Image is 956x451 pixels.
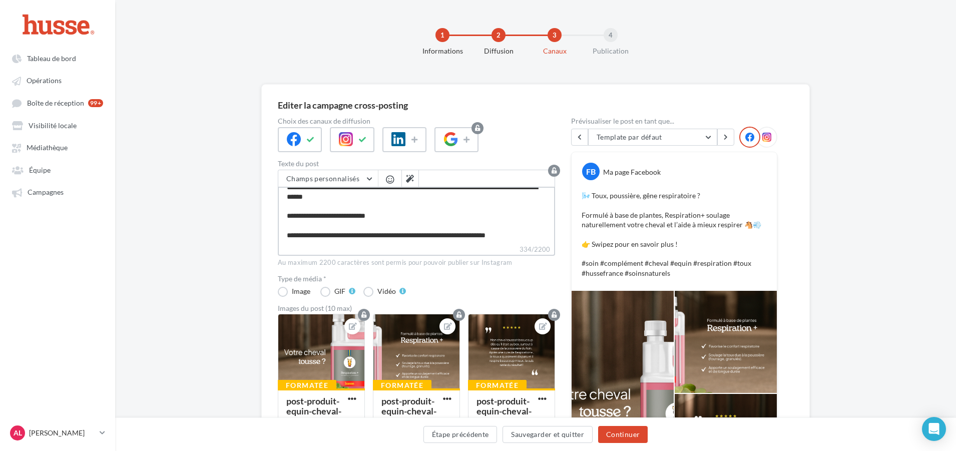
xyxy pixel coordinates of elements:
span: Opérations [27,77,62,85]
div: 2 [492,28,506,42]
div: FB [582,163,600,180]
button: Champs personnalisés [278,170,378,187]
span: Visibilité locale [29,121,77,130]
span: Template par défaut [597,133,662,141]
div: 99+ [88,99,103,107]
div: Formatée [468,380,527,391]
span: Médiathèque [27,144,68,152]
div: Au maximum 2200 caractères sont permis pour pouvoir publier sur Instagram [278,258,555,267]
button: Étape précédente [423,426,498,443]
div: Prévisualiser le post en tant que... [571,118,777,125]
a: Équipe [6,161,109,179]
label: Choix des canaux de diffusion [278,118,555,125]
span: Champs personnalisés [286,174,359,183]
div: Image [292,288,310,295]
div: 4 [604,28,618,42]
div: Formatée [278,380,336,391]
p: [PERSON_NAME] [29,428,96,438]
div: Informations [410,46,474,56]
div: Publication [579,46,643,56]
a: Médiathèque [6,138,109,156]
div: post-produit-equin-cheval-respirati... [381,395,436,427]
div: Vidéo [377,288,396,295]
a: Campagnes [6,183,109,201]
div: Formatée [373,380,431,391]
label: Texte du post [278,160,555,167]
span: Tableau de bord [27,54,76,63]
div: post-produit-equin-cheval-respirati... [476,395,532,427]
span: Campagnes [28,188,64,197]
div: Editer la campagne cross-posting [278,101,793,110]
div: Open Intercom Messenger [922,417,946,441]
div: post-produit-equin-cheval-respirati... [286,395,341,427]
div: 3 [548,28,562,42]
div: Canaux [523,46,587,56]
div: 1 [435,28,449,42]
div: Images du post (10 max) [278,305,555,312]
button: Sauvegarder et quitter [503,426,593,443]
a: Tableau de bord [6,49,109,67]
button: Continuer [598,426,648,443]
span: Boîte de réception [27,99,84,107]
a: Opérations [6,71,109,89]
div: GIF [334,288,345,295]
a: Boîte de réception 99+ [6,94,109,112]
label: Type de média * [278,275,555,282]
a: AL [PERSON_NAME] [8,423,107,442]
button: Template par défaut [588,129,717,146]
a: Visibilité locale [6,116,109,134]
span: AL [14,428,22,438]
div: Ma page Facebook [603,167,661,177]
span: Équipe [29,166,51,174]
div: Diffusion [466,46,531,56]
label: 334/2200 [278,244,555,256]
p: 🌬️ Toux, poussière, gêne respiratoire ? Formulé à base de plantes, Respiration+ soulage naturelle... [582,191,767,278]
